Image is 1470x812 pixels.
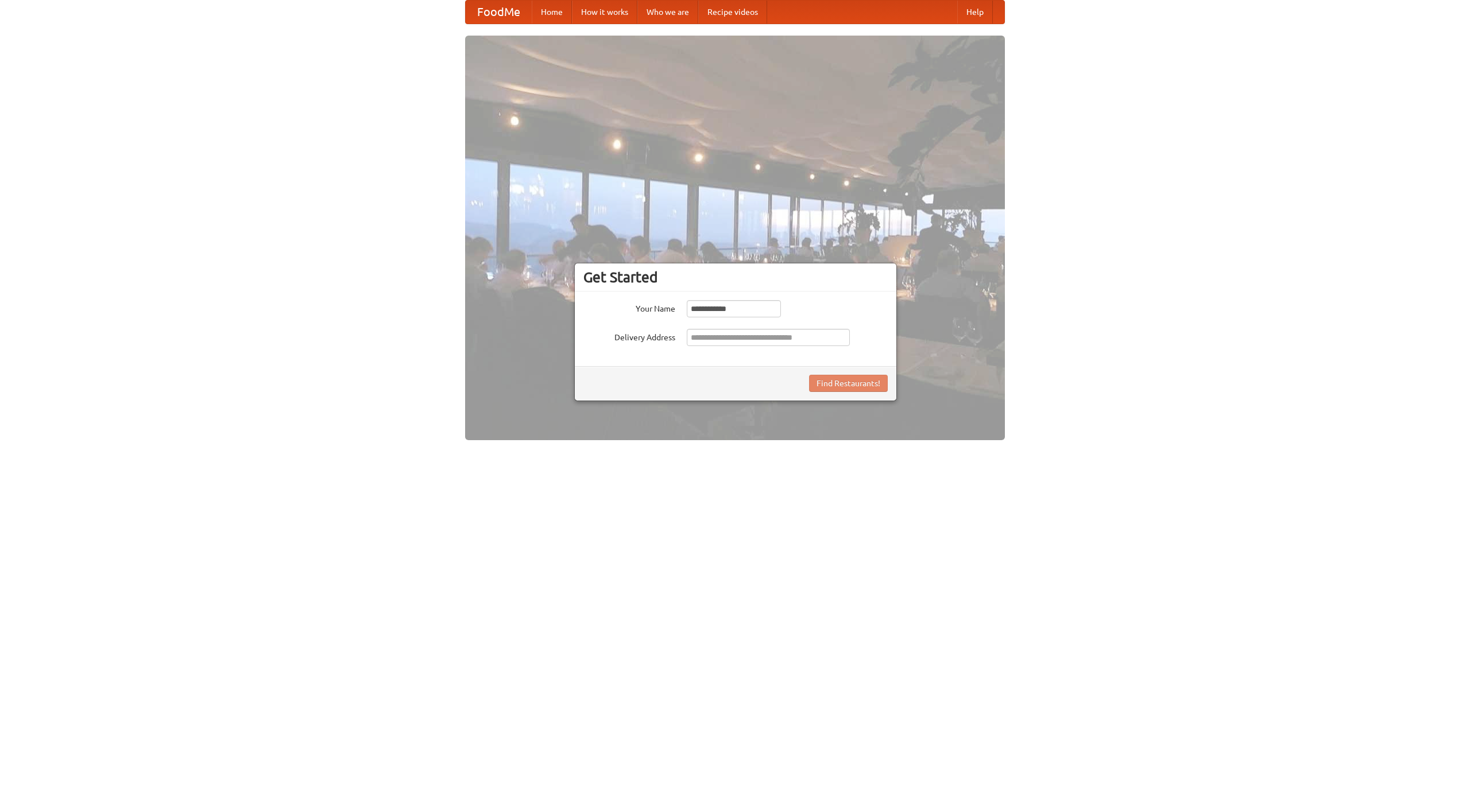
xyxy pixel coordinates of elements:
a: Home [532,1,572,24]
a: FoodMe [466,1,532,24]
a: Who we are [637,1,698,24]
label: Delivery Address [583,329,675,343]
a: How it works [572,1,637,24]
a: Help [957,1,993,24]
label: Your Name [583,300,675,314]
a: Recipe videos [698,1,767,24]
button: Find Restaurants! [809,375,888,392]
h3: Get Started [583,269,888,286]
